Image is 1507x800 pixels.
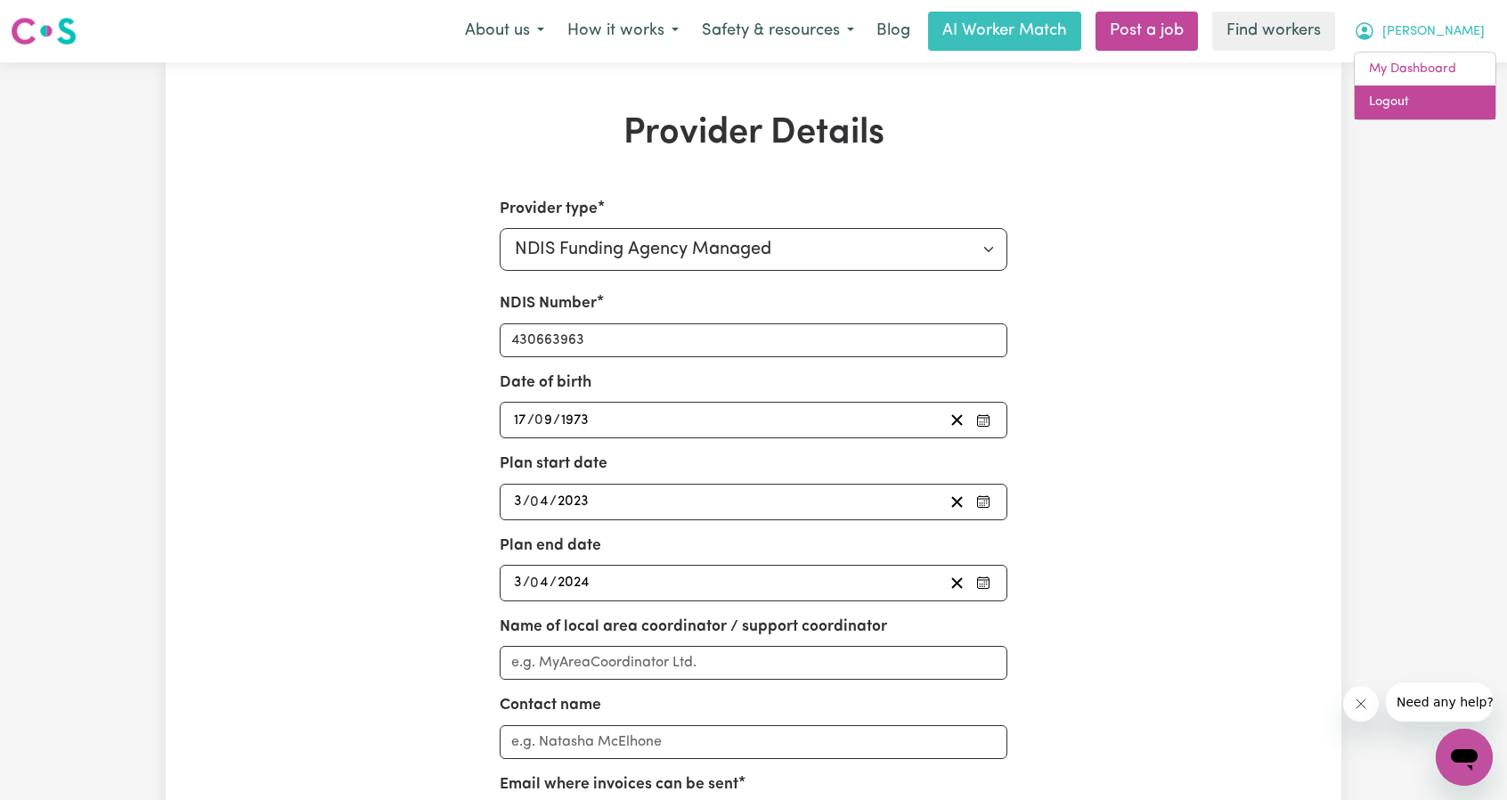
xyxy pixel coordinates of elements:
[1382,22,1485,42] span: [PERSON_NAME]
[500,198,598,221] label: Provider type
[1386,682,1493,722] iframe: Message from company
[500,694,601,717] label: Contact name
[1212,12,1335,51] a: Find workers
[866,12,921,51] a: Blog
[971,408,996,432] button: Pick your date of birth
[11,12,108,27] span: Need any help?
[1436,729,1493,786] iframe: Button to launch messaging window
[500,535,601,558] label: Plan end date
[531,490,550,514] input: --
[530,576,539,590] span: 0
[523,575,530,591] span: /
[1355,86,1495,119] a: Logout
[690,12,866,50] button: Safety & resources
[530,494,539,509] span: 0
[943,490,971,514] button: Clear plan start date
[500,292,597,315] label: NDIS Number
[556,12,690,50] button: How it works
[513,571,523,595] input: --
[523,494,530,510] span: /
[372,112,1135,155] h1: Provider Details
[513,490,523,514] input: --
[500,323,1008,357] input: Enter your NDIS number
[1096,12,1198,51] a: Post a job
[560,408,591,432] input: ----
[971,571,996,595] button: Pick your plan end date
[500,371,591,395] label: Date of birth
[550,494,557,510] span: /
[500,453,607,476] label: Plan start date
[1354,52,1496,120] div: My Account
[971,490,996,514] button: Pick your plan start date
[943,571,971,595] button: Clear plan end date
[550,575,557,591] span: /
[1355,53,1495,86] a: My Dashboard
[527,412,534,429] span: /
[500,616,887,639] label: Name of local area coordinator / support coordinator
[1343,686,1379,722] iframe: Close message
[453,12,556,50] button: About us
[553,412,560,429] span: /
[500,725,1008,759] input: e.g. Natasha McElhone
[11,11,77,52] a: Careseekers logo
[513,408,527,432] input: --
[557,571,591,595] input: ----
[1342,12,1496,50] button: My Account
[557,490,591,514] input: ----
[500,646,1008,680] input: e.g. MyAreaCoordinator Ltd.
[534,413,543,428] span: 0
[500,773,738,796] label: Email where invoices can be sent
[531,571,550,595] input: --
[535,408,553,432] input: --
[928,12,1081,51] a: AI Worker Match
[11,15,77,47] img: Careseekers logo
[943,408,971,432] button: Clear date of birth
